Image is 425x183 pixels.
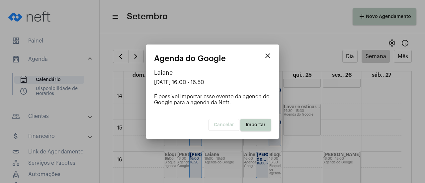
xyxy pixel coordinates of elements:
button: Cancelar [209,119,239,131]
div: Laiane [154,69,271,76]
span: Cancelar [214,123,234,127]
div: [DATE] 16:00 - 16:50 [154,79,271,85]
button: Importar [240,119,271,131]
span: Importar [246,123,266,127]
mat-icon: close [264,52,272,60]
span: Agenda do Google [154,54,226,63]
div: É possível importar esse evento da agenda do Google para a agenda da Neft. [154,94,271,106]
